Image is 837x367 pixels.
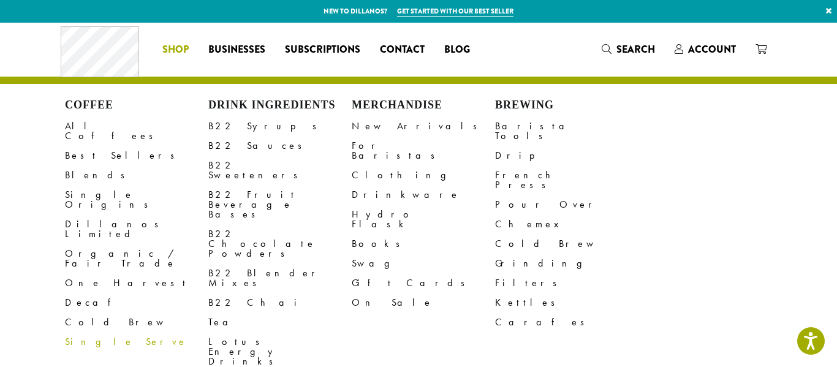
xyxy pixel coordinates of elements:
span: Search [616,42,655,56]
span: Account [688,42,736,56]
a: Grinding [495,254,638,273]
a: All Coffees [65,116,208,146]
a: Tea [208,312,352,332]
a: Clothing [352,165,495,185]
span: Contact [380,42,425,58]
a: Gift Cards [352,273,495,293]
a: B22 Fruit Beverage Bases [208,185,352,224]
a: Barista Tools [495,116,638,146]
a: Organic / Fair Trade [65,244,208,273]
span: Shop [162,42,189,58]
a: Drip [495,146,638,165]
a: Blends [65,165,208,185]
a: Decaf [65,293,208,312]
a: Shop [153,40,199,59]
a: Single Origins [65,185,208,214]
a: On Sale [352,293,495,312]
a: Dillanos Limited [65,214,208,244]
span: Businesses [208,42,265,58]
a: Get started with our best seller [397,6,513,17]
a: One Harvest [65,273,208,293]
a: B22 Sweeteners [208,156,352,185]
a: B22 Syrups [208,116,352,136]
h4: Merchandise [352,99,495,112]
a: Chemex [495,214,638,234]
a: Single Serve [65,332,208,352]
a: Books [352,234,495,254]
h4: Drink Ingredients [208,99,352,112]
h4: Brewing [495,99,638,112]
a: New Arrivals [352,116,495,136]
a: Kettles [495,293,638,312]
a: Drinkware [352,185,495,205]
a: Cold Brew [65,312,208,332]
a: Filters [495,273,638,293]
a: French Press [495,165,638,195]
a: Swag [352,254,495,273]
a: For Baristas [352,136,495,165]
a: Hydro Flask [352,205,495,234]
h4: Coffee [65,99,208,112]
a: Pour Over [495,195,638,214]
span: Subscriptions [285,42,360,58]
a: Carafes [495,312,638,332]
a: B22 Blender Mixes [208,263,352,293]
a: B22 Sauces [208,136,352,156]
a: B22 Chai [208,293,352,312]
span: Blog [444,42,470,58]
a: Best Sellers [65,146,208,165]
a: B22 Chocolate Powders [208,224,352,263]
a: Cold Brew [495,234,638,254]
a: Search [592,39,665,59]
